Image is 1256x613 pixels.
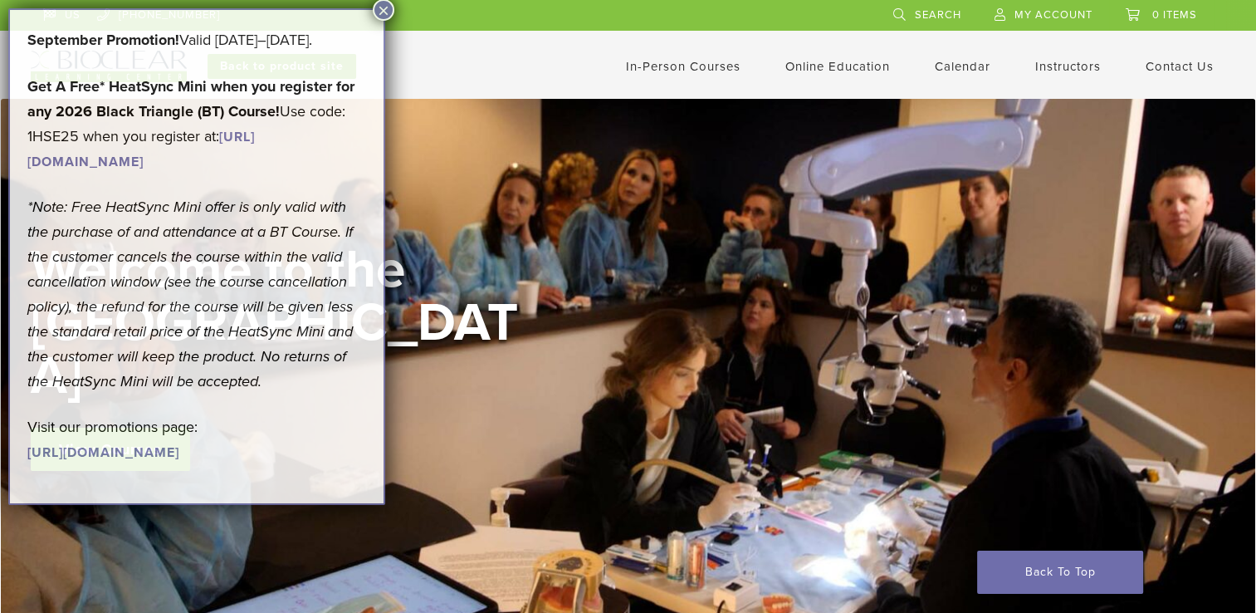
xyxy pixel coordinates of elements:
[27,77,354,120] strong: Get A Free* HeatSync Mini when you register for any 2026 Black Triangle (BT) Course!
[1035,59,1101,74] a: Instructors
[915,8,961,22] span: Search
[785,59,890,74] a: Online Education
[27,74,366,174] p: Use code: 1HSE25 when you register at:
[977,551,1143,594] a: Back To Top
[27,27,366,52] p: Valid [DATE]–[DATE].
[1014,8,1092,22] span: My Account
[27,444,179,461] a: [URL][DOMAIN_NAME]
[1152,8,1197,22] span: 0 items
[27,31,179,49] b: September Promotion!
[27,129,255,170] a: [URL][DOMAIN_NAME]
[1146,59,1214,74] a: Contact Us
[626,59,740,74] a: In-Person Courses
[935,59,990,74] a: Calendar
[27,198,353,390] em: *Note: Free HeatSync Mini offer is only valid with the purchase of and attendance at a BT Course....
[27,414,366,464] p: Visit our promotions page:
